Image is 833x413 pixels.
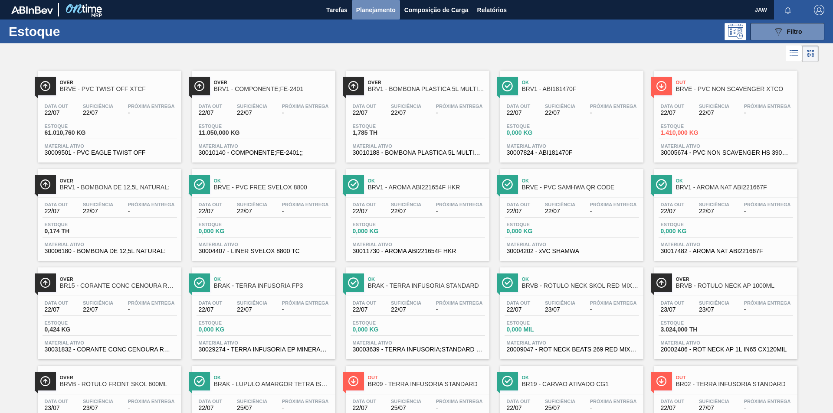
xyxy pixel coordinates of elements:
span: - [744,208,791,215]
span: Suficiência [237,300,267,306]
span: Data out [507,104,531,109]
span: Estoque [45,222,105,227]
span: Próxima Entrega [744,202,791,207]
span: 23/07 [83,405,113,411]
span: Próxima Entrega [436,300,483,306]
span: - [436,110,483,116]
img: Ícone [502,376,513,387]
a: ÍconeOkBRVB - RÓTULO NECK SKOL RED MIX 269MLData out22/07Suficiência23/07Próxima Entrega-Estoque0... [494,261,648,359]
span: 0,000 KG [507,130,567,136]
span: Estoque [199,222,259,227]
span: Estoque [45,124,105,129]
span: 20009047 - ROT NECK BEATS 269 RED MIX CX72MIL [507,346,637,353]
span: Data out [507,300,531,306]
img: Ícone [348,376,359,387]
span: Próxima Entrega [744,300,791,306]
span: Suficiência [237,202,267,207]
span: BRVE - PVC TWIST OFF XTCF [60,86,177,92]
span: - [128,405,175,411]
span: BRAK - LÚPULO AMARGOR TETRA ISO EXTRATO [214,381,331,387]
span: Material ativo [507,242,637,247]
span: Estoque [507,124,567,129]
span: Data out [507,202,531,207]
span: Material ativo [45,340,175,345]
span: Filtro [787,28,802,35]
span: BRV1 - AROMA ABI221654F HKR [368,184,485,191]
span: BRV1 - BOMBONA PLASTICA 5L MULTIMODAL;;BOMBO [368,86,485,92]
span: 11.050,000 KG [199,130,259,136]
span: 22/07 [391,208,421,215]
span: Data out [353,399,377,404]
span: Material ativo [199,340,329,345]
span: BRAK - TERRA INFUSORIA STANDARD [368,283,485,289]
img: Ícone [194,376,205,387]
img: Ícone [502,81,513,91]
img: Ícone [656,179,667,190]
span: 22/07 [199,306,223,313]
span: 25/07 [391,405,421,411]
span: Ok [522,178,639,183]
a: ÍconeOverBR15 - CORANTE CONC CENOURA ROXAData out22/07Suficiência22/07Próxima Entrega-Estoque0,42... [32,261,186,359]
span: Próxima Entrega [590,300,637,306]
span: Suficiência [83,202,113,207]
span: Suficiência [545,300,575,306]
span: Estoque [45,320,105,325]
span: Data out [45,399,69,404]
span: 22/07 [45,110,69,116]
span: Suficiência [83,104,113,109]
span: Suficiência [83,300,113,306]
a: ÍconeOkBRV1 - AROMA NAT ABI221667FData out22/07Suficiência22/07Próxima Entrega-Estoque0,000 KGMat... [648,163,802,261]
span: 30004202 - xVC SHAMWA [507,248,637,254]
span: Data out [45,104,69,109]
span: - [282,208,329,215]
span: 30004407 - LINER SVELOX 8800 TC [199,248,329,254]
span: Over [60,80,177,85]
span: Material ativo [45,143,175,149]
span: 22/07 [83,110,113,116]
span: 0,424 KG [45,326,105,333]
span: 23/07 [545,306,575,313]
span: Estoque [661,124,721,129]
span: Estoque [353,222,413,227]
span: Estoque [661,320,721,325]
span: Próxima Entrega [590,104,637,109]
span: 22/07 [353,208,377,215]
span: 30005674 - PVC NON SCAVENGER HS 3904.22 [661,150,791,156]
span: Ok [368,178,485,183]
span: 30010188 - BOMBONA PLASTICA 5L MULTIMODAL;;BOMBONA [353,150,483,156]
span: Suficiência [237,104,267,109]
span: Ok [368,276,485,282]
span: - [128,208,175,215]
span: Próxima Entrega [128,202,175,207]
span: 0,174 TH [45,228,105,234]
span: 0,000 KG [353,228,413,234]
span: BR09 - TERRA INFUSORIA STANDARD [368,381,485,387]
span: - [744,405,791,411]
span: - [590,208,637,215]
span: Ok [522,276,639,282]
span: - [590,306,637,313]
a: ÍconeOkBRAK - TERRA INFUSORIA FP3Data out22/07Suficiência22/07Próxima Entrega-Estoque0,000 KGMate... [186,261,340,359]
span: Suficiência [391,300,421,306]
span: 22/07 [83,306,113,313]
span: Over [676,276,793,282]
a: ÍconeOkBRV1 - AROMA ABI221654F HKRData out22/07Suficiência22/07Próxima Entrega-Estoque0,000 KGMat... [340,163,494,261]
span: Próxima Entrega [436,399,483,404]
span: Estoque [353,124,413,129]
span: Data out [199,300,223,306]
span: Estoque [507,320,567,325]
img: Ícone [194,277,205,288]
span: Over [60,178,177,183]
span: Suficiência [699,104,729,109]
span: - [436,405,483,411]
span: 0,000 MIL [507,326,567,333]
img: Ícone [348,277,359,288]
span: 22/07 [45,306,69,313]
span: Estoque [199,320,259,325]
img: Ícone [194,81,205,91]
span: Próxima Entrega [282,202,329,207]
span: 23/07 [45,405,69,411]
span: Data out [661,202,685,207]
span: Out [676,80,793,85]
a: ÍconeOverBRV1 - BOMBONA PLASTICA 5L MULTIMODAL;;BOMBOData out22/07Suficiência22/07Próxima Entrega... [340,64,494,163]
